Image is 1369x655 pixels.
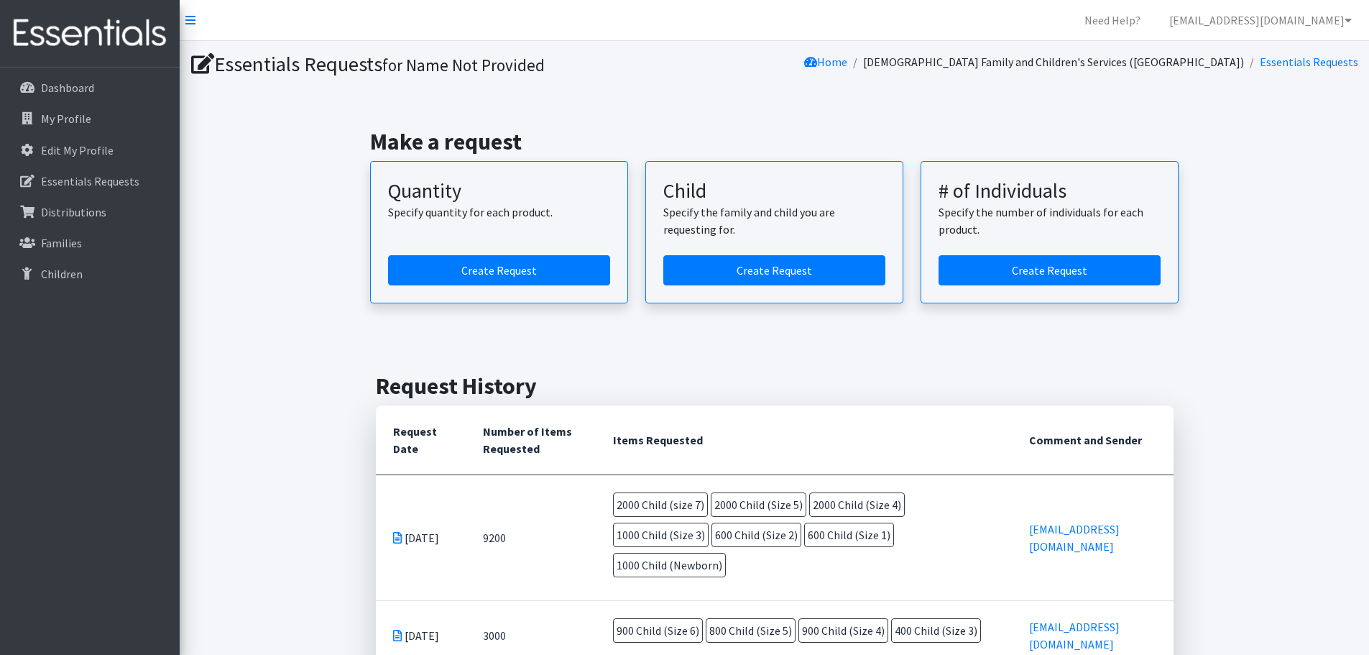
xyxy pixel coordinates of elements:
[711,523,801,547] span: 600 Child (Size 2)
[1029,522,1120,554] a: [EMAIL_ADDRESS][DOMAIN_NAME]
[809,493,905,517] span: 2000 Child (Size 4)
[1260,55,1358,69] a: Essentials Requests
[41,174,139,188] p: Essentials Requests
[191,52,770,77] h1: Essentials Requests
[388,203,610,221] p: Specify quantity for each product.
[939,255,1161,285] a: Create a request by number of individuals
[41,81,94,95] p: Dashboard
[466,475,596,600] td: 9200
[613,523,709,547] span: 1000 Child (Size 3)
[798,618,888,643] span: 900 Child (Size 4)
[41,236,82,250] p: Families
[663,203,885,238] p: Specify the family and child you are requesting for.
[6,260,174,288] a: Children
[382,55,545,75] small: for Name Not Provided
[613,493,708,517] span: 2000 Child (size 7)
[376,406,466,475] th: Request Date
[939,179,1161,203] h3: # of Individuals
[6,104,174,133] a: My Profile
[804,523,894,547] span: 600 Child (Size 1)
[1012,406,1173,475] th: Comment and Sender
[939,203,1161,238] p: Specify the number of individuals for each product.
[804,55,847,69] a: Home
[6,229,174,257] a: Families
[41,143,114,157] p: Edit My Profile
[6,136,174,165] a: Edit My Profile
[6,9,174,58] img: HumanEssentials
[1073,6,1152,35] a: Need Help?
[613,618,703,643] span: 900 Child (Size 6)
[41,111,91,126] p: My Profile
[1158,6,1363,35] a: [EMAIL_ADDRESS][DOMAIN_NAME]
[466,406,596,475] th: Number of Items Requested
[6,73,174,102] a: Dashboard
[41,205,106,219] p: Distributions
[1029,620,1120,651] a: [EMAIL_ADDRESS][DOMAIN_NAME]
[596,406,1012,475] th: Items Requested
[613,553,726,577] span: 1000 Child (Newborn)
[6,198,174,226] a: Distributions
[711,493,806,517] span: 2000 Child (Size 5)
[376,475,466,600] td: [DATE]
[706,618,796,643] span: 800 Child (Size 5)
[376,372,1174,400] h2: Request History
[663,179,885,203] h3: Child
[388,255,610,285] a: Create a request by quantity
[370,128,1179,155] h2: Make a request
[863,55,1244,69] a: [DEMOGRAPHIC_DATA] Family and Children's Services ([GEOGRAPHIC_DATA])
[891,618,981,643] span: 400 Child (Size 3)
[41,267,83,281] p: Children
[6,167,174,196] a: Essentials Requests
[388,179,610,203] h3: Quantity
[663,255,885,285] a: Create a request for a child or family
